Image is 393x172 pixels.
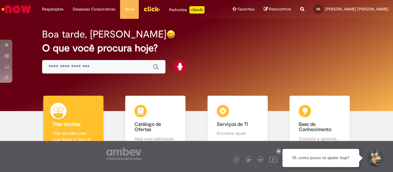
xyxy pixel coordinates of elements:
[143,4,160,14] img: click_logo_yellow_360x200.png
[169,6,204,14] div: Padroniza
[1,3,32,15] img: ServiceNow
[134,121,161,133] b: Catálogo de Ofertas
[217,121,248,127] b: Serviços de TI
[115,96,197,149] a: Catálogo de Ofertas Abra uma solicitação
[365,149,384,167] button: Iniciar Conversa de Suporte
[325,6,388,12] span: [PERSON_NAME] [PERSON_NAME]
[238,6,255,12] span: Favoritos
[269,155,277,163] img: logo_footer_youtube.png
[53,130,94,142] p: Tirar dúvidas com Lupi Assist e Gen Ai
[282,149,359,167] div: Oi, como posso te ajudar hoje?
[317,7,320,11] span: RS
[32,96,115,149] a: Tirar dúvidas Tirar dúvidas com Lupi Assist e Gen Ai
[106,148,142,160] img: logo_footer_ambev_rotulo_gray.png
[299,121,331,133] b: Base de Conhecimento
[196,96,279,149] a: Serviços de TI Encontre ajuda
[166,30,175,39] img: happy-face.png
[189,6,204,14] p: +GenAi
[279,96,361,149] a: Base de Conhecimento Consulte e aprenda
[73,6,115,12] span: Despesas Corporativas
[217,130,259,136] p: Encontre ajuda
[42,6,64,12] span: Requisições
[125,6,134,12] span: More
[259,158,262,162] img: logo_footer_linkedin.png
[247,158,250,162] img: logo_footer_twitter.png
[235,158,238,162] img: logo_footer_facebook.png
[299,136,340,142] p: Consulte e aprenda
[134,136,176,142] p: Abra uma solicitação
[269,6,291,12] span: Rascunhos
[42,43,351,54] h2: O que você procura hoje?
[42,29,166,40] h2: Boa tarde, [PERSON_NAME]
[264,6,291,12] a: Rascunhos
[53,121,80,127] b: Tirar dúvidas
